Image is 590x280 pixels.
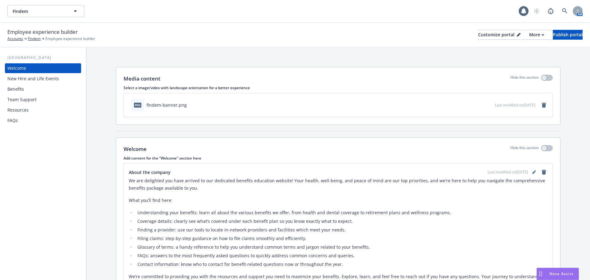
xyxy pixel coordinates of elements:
[510,75,539,83] p: Hide this section
[537,268,579,280] button: Nova Assist
[136,261,548,268] li: Contact information: know who to contact for benefit-related questions now or throughout the year.
[510,145,539,153] p: Hide this section
[7,28,78,36] span: Employee experience builder
[5,63,81,73] a: Welcome
[7,5,84,17] button: Findem
[7,74,59,84] div: New Hire and Life Events
[147,102,187,108] div: findem-banner.png
[124,75,160,83] p: Media content
[136,226,548,234] li: Finding a provider: use our tools to locate in-network providers and facilities which meet your n...
[540,101,548,109] a: remove
[5,55,81,61] div: [GEOGRAPHIC_DATA]
[5,116,81,125] a: FAQs
[136,243,548,251] li: Glossary of terms: a handy reference to help you understand common terms and jargon related to yo...
[129,177,548,192] p: We are delighted you have arrived to our dedicated benefits education website! Your health, well-...
[559,5,571,17] a: Search
[545,5,557,17] a: Report a Bug
[7,36,23,41] a: Accounts
[7,95,37,105] div: Team Support
[136,235,548,242] li: Filing claims: step-by-step guidance on how to file claims smoothly and efficiently.
[7,105,29,115] div: Resources
[487,102,493,108] button: preview file
[553,30,583,39] div: Publish portal
[5,74,81,84] a: New Hire and Life Events
[136,218,548,225] li: Coverage details: clearly see what’s covered under each benefit plan so you know exactly what to ...
[553,30,583,40] button: Publish portal
[537,268,545,280] div: Drag to move
[522,30,552,40] button: More
[136,209,548,216] li: Understanding your benefits: learn all about the various benefits we offer, from health and denta...
[7,84,24,94] div: Benefits
[488,169,528,175] span: Last modified on [DATE]
[129,169,171,175] span: About the company
[28,36,41,41] a: Findem
[495,102,535,108] span: Last modified on [DATE]
[5,95,81,105] a: Team Support
[13,8,66,14] span: Findem
[5,84,81,94] a: Benefits
[136,252,548,259] li: FAQs: answers to the most frequently asked questions to quickly address common concerns and queries.
[7,63,26,73] div: Welcome
[549,271,574,276] span: Nova Assist
[124,156,553,161] p: Add content for the "Welcome" section here
[529,30,544,39] div: More
[129,197,548,204] p: What you’ll find here:
[124,145,147,153] p: Welcome
[134,103,141,107] span: png
[45,36,95,41] span: Employee experience builder
[530,5,543,17] a: Start snowing
[530,168,538,176] a: editPencil
[540,168,548,176] a: remove
[478,30,521,39] div: Customize portal
[7,116,18,125] div: FAQs
[5,105,81,115] a: Resources
[478,30,521,40] button: Customize portal
[477,102,482,108] button: download file
[124,85,553,90] p: Select a image/video with landscape orientation for a better experience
